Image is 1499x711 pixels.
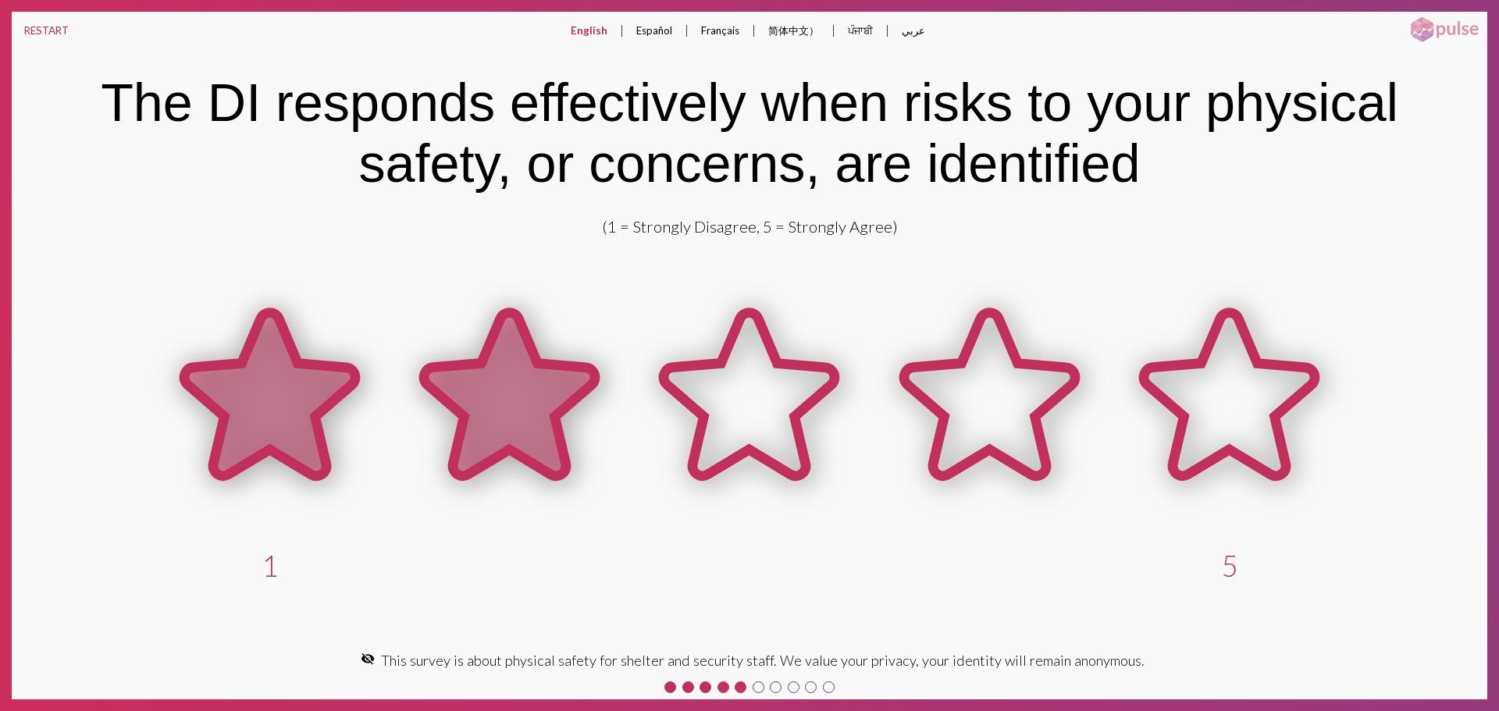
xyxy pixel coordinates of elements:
button: Español [624,12,685,49]
span: This survey is about physical safety for shelter and security staff. We value your privacy, your ... [381,652,1145,669]
button: Français [689,12,752,49]
button: عربي [889,12,938,49]
button: 简体中文） [756,12,831,51]
img: pulsehorizontalsmall.png [1405,16,1483,44]
button: English [558,12,620,49]
div: The DI responds effectively when risks to your physical safety, or concerns, are identified [33,72,1465,194]
button: ਪੰਜਾਬੀ [835,12,885,50]
button: RESTART [12,12,81,49]
mat-icon: visibility_off [361,652,375,666]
